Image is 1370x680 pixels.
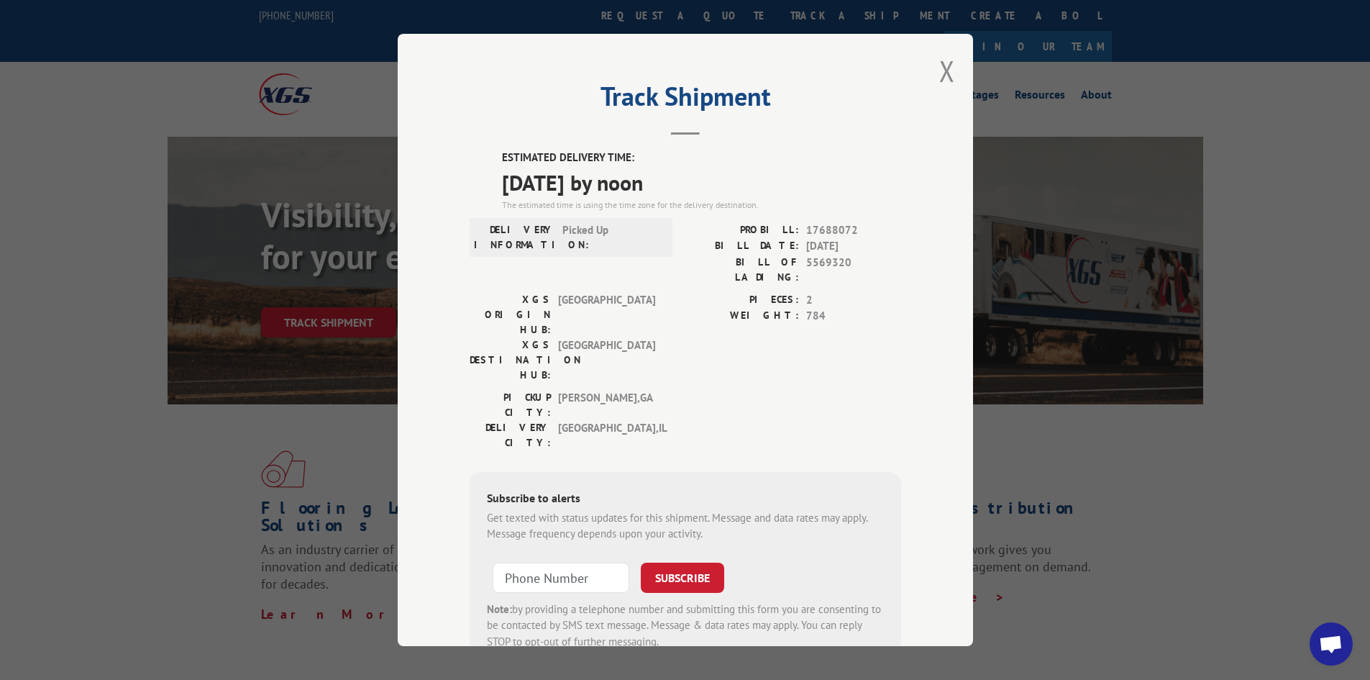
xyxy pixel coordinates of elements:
strong: Note: [487,602,512,616]
span: Picked Up [562,222,659,253]
span: [DATE] [806,238,901,255]
label: DELIVERY INFORMATION: [474,222,555,253]
span: [DATE] by noon [502,166,901,199]
input: Phone Number [493,563,629,593]
button: Close modal [939,52,955,90]
button: SUBSCRIBE [641,563,724,593]
div: The estimated time is using the time zone for the delivery destination. [502,199,901,212]
div: by providing a telephone number and submitting this form you are consenting to be contacted by SM... [487,602,884,650]
h2: Track Shipment [470,86,901,114]
span: 5569320 [806,255,901,285]
span: 784 [806,308,901,325]
label: PIECES: [685,292,799,309]
span: 2 [806,292,901,309]
label: XGS ORIGIN HUB: [470,292,551,337]
label: PICKUP CITY: [470,390,551,420]
label: ESTIMATED DELIVERY TIME: [502,150,901,166]
span: [GEOGRAPHIC_DATA] [558,292,655,337]
span: [PERSON_NAME] , GA [558,390,655,420]
div: Subscribe to alerts [487,489,884,510]
span: [GEOGRAPHIC_DATA] [558,337,655,383]
div: Get texted with status updates for this shipment. Message and data rates may apply. Message frequ... [487,510,884,543]
label: DELIVERY CITY: [470,420,551,450]
span: [GEOGRAPHIC_DATA] , IL [558,420,655,450]
label: BILL OF LADING: [685,255,799,285]
label: PROBILL: [685,222,799,239]
label: BILL DATE: [685,238,799,255]
div: Open chat [1310,622,1353,666]
span: 17688072 [806,222,901,239]
label: XGS DESTINATION HUB: [470,337,551,383]
label: WEIGHT: [685,308,799,325]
